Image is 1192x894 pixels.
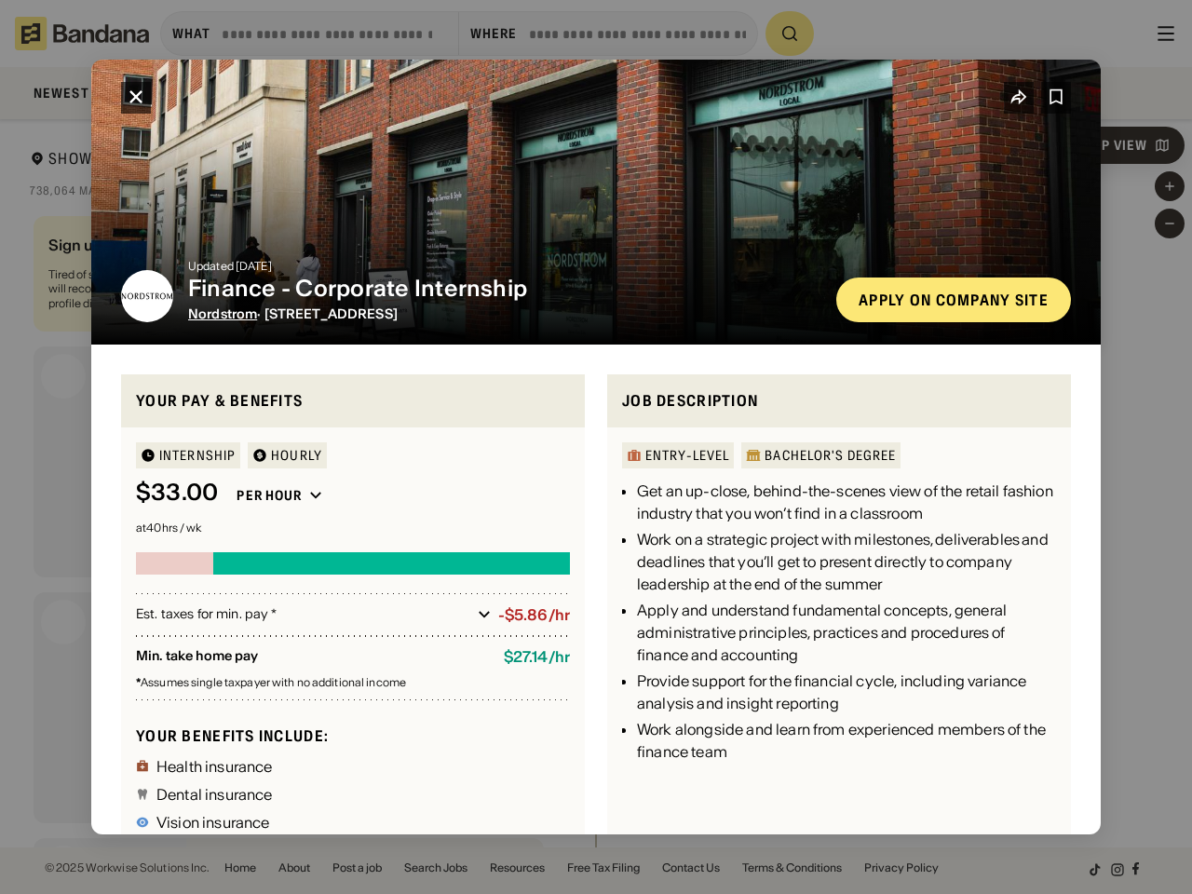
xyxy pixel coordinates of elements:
div: HOURLY [271,449,322,462]
img: Nordstrom logo [121,270,173,322]
div: $ 33.00 [136,480,218,507]
div: Updated [DATE] [188,261,821,272]
div: at 40 hrs / wk [136,522,570,534]
div: Dental insurance [156,787,273,802]
div: Est. taxes for min. pay * [136,605,470,624]
div: Work alongside and learn from experienced members of the finance team [637,718,1056,763]
div: Min. take home pay [136,648,489,666]
div: Per hour [237,487,302,504]
div: Your benefits include: [136,726,570,746]
div: · [STREET_ADDRESS] [188,306,821,322]
div: Internship [159,449,236,462]
div: Health insurance [156,759,273,774]
div: Apply and understand fundamental concepts, general administrative principles, practices and proce... [637,599,1056,666]
div: Job Description [622,389,1056,413]
div: Entry-Level [645,449,729,462]
div: Work on a strategic project with milestones, deliverables and deadlines that you’ll get to presen... [637,528,1056,595]
div: Bachelor's Degree [765,449,896,462]
div: Get an up-close, behind-the-scenes view of the retail fashion industry that you won’t find in a c... [637,480,1056,524]
div: -$5.86/hr [498,606,570,624]
div: Your pay & benefits [136,389,570,413]
div: Vision insurance [156,815,270,830]
div: Apply on company site [859,292,1049,307]
div: Provide support for the financial cycle, including variance analysis and insight reporting [637,670,1056,714]
div: Finance - Corporate Internship [188,276,821,303]
div: $ 27.14 / hr [504,648,570,666]
a: Nordstrom [188,305,257,322]
div: Assumes single taxpayer with no additional income [136,677,570,688]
